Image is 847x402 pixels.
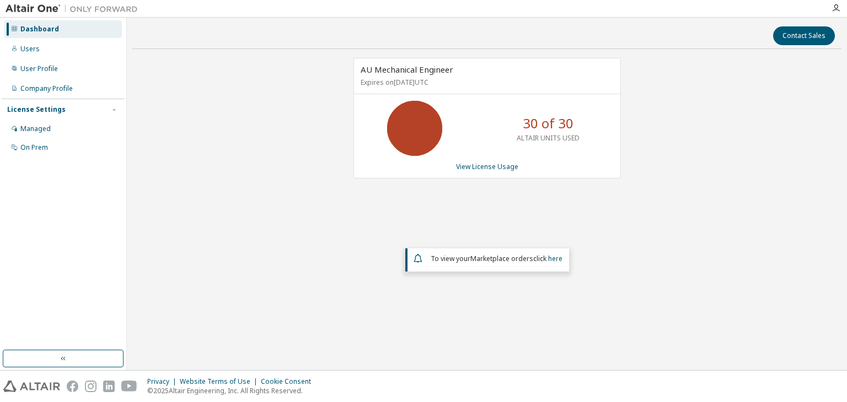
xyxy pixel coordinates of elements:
div: Users [20,45,40,53]
div: Privacy [147,377,180,386]
a: here [548,254,562,263]
img: linkedin.svg [103,381,115,392]
a: View License Usage [456,162,518,171]
img: Altair One [6,3,143,14]
span: To view your click [431,254,562,263]
div: Managed [20,124,51,133]
div: Dashboard [20,25,59,34]
div: Cookie Consent [261,377,318,386]
div: Company Profile [20,84,73,93]
div: Website Terms of Use [180,377,261,386]
button: Contact Sales [773,26,835,45]
div: User Profile [20,64,58,73]
span: AU Mechanical Engineer [361,64,453,75]
img: instagram.svg [85,381,97,392]
p: ALTAIR UNITS USED [517,133,580,143]
p: © 2025 Altair Engineering, Inc. All Rights Reserved. [147,386,318,395]
div: On Prem [20,143,48,152]
img: altair_logo.svg [3,381,60,392]
p: Expires on [DATE] UTC [361,78,611,87]
div: License Settings [7,105,66,114]
em: Marketplace orders [470,254,533,263]
img: youtube.svg [121,381,137,392]
p: 30 of 30 [523,114,573,133]
img: facebook.svg [67,381,78,392]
